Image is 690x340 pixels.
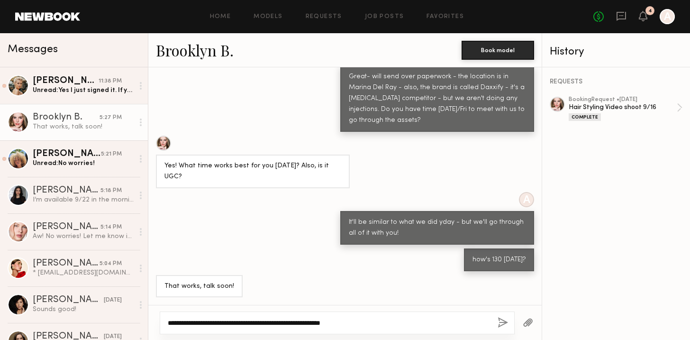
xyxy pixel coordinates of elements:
[569,97,682,121] a: bookingRequest •[DATE]Hair Styling Video shoot 9/16Complete
[100,186,122,195] div: 5:18 PM
[210,14,231,20] a: Home
[100,113,122,122] div: 5:27 PM
[33,295,104,305] div: [PERSON_NAME]
[648,9,652,14] div: 4
[33,122,134,131] div: That works, talk soon!
[472,255,526,266] div: how's 130 [DATE]?
[33,186,100,195] div: [PERSON_NAME]
[550,79,682,85] div: REQUESTS
[33,149,101,159] div: [PERSON_NAME]
[8,44,58,55] span: Messages
[462,41,534,60] button: Book model
[100,259,122,268] div: 5:04 PM
[33,305,134,314] div: Sounds good!
[101,150,122,159] div: 5:21 PM
[100,223,122,232] div: 5:14 PM
[99,77,122,86] div: 11:38 PM
[462,46,534,54] a: Book model
[427,14,464,20] a: Favorites
[33,113,100,122] div: Brooklyn B.
[349,72,526,126] div: Great- will send over paperwork - the location is in Marina Del Ray - also, the brand is called D...
[33,86,134,95] div: Unread: Yes I just signed it. If you could share details (brand, usage, shoot location) etc. 🙂🙂
[550,46,682,57] div: History
[156,40,234,60] a: Brooklyn B.
[164,281,234,292] div: That works, talk soon!
[365,14,404,20] a: Job Posts
[104,296,122,305] div: [DATE]
[33,195,134,204] div: I’m available 9/22 in the morning before 2pm and 9/24 anytime
[33,159,134,168] div: Unread: No worries!
[33,259,100,268] div: [PERSON_NAME]
[33,222,100,232] div: [PERSON_NAME]
[569,113,601,121] div: Complete
[33,268,134,277] div: * [EMAIL_ADDRESS][DOMAIN_NAME]
[254,14,282,20] a: Models
[569,103,677,112] div: Hair Styling Video shoot 9/16
[33,76,99,86] div: [PERSON_NAME]
[349,217,526,239] div: It'll be similar to what we did yday - but we'll go through all of it with you!
[660,9,675,24] a: A
[164,161,341,183] div: Yes! What time works best for you [DATE]? Also, is it UGC?
[306,14,342,20] a: Requests
[569,97,677,103] div: booking Request • [DATE]
[33,232,134,241] div: Aw! No worries! Let me know if you have more stuff for me🥰🙏🏼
